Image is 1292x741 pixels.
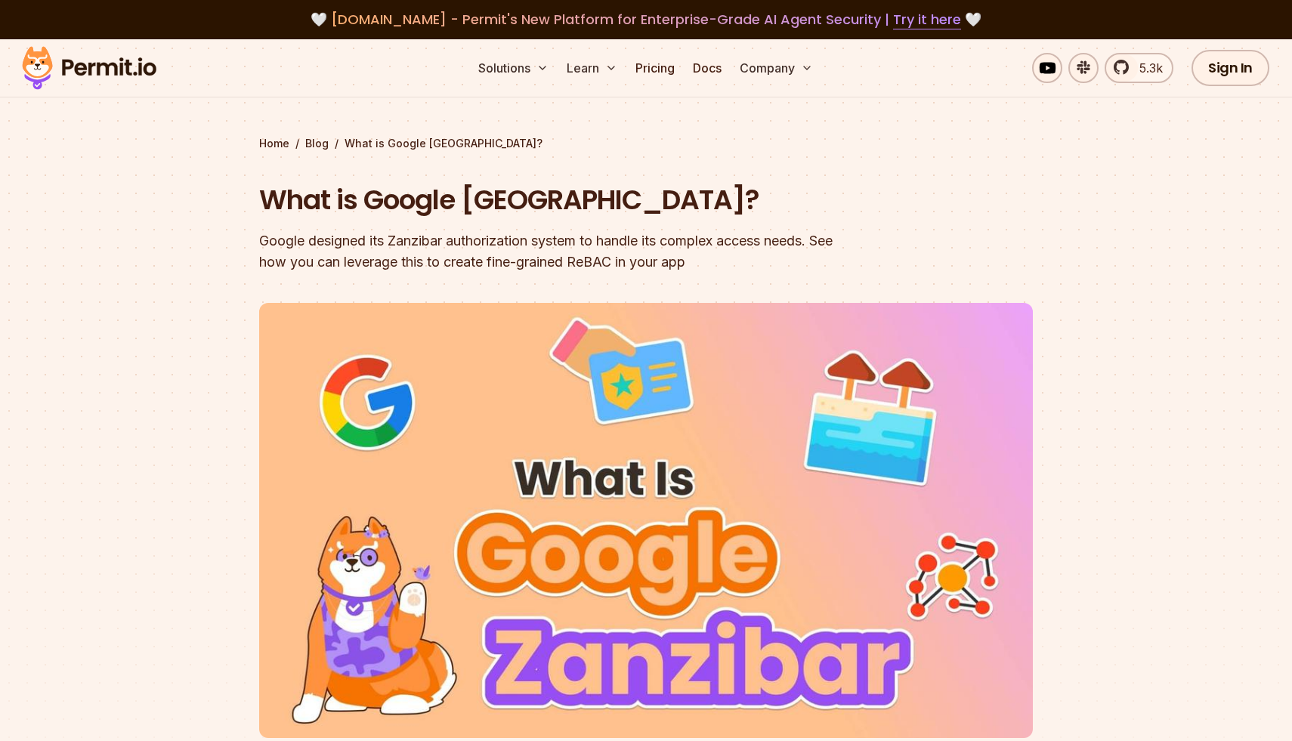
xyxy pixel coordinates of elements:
[15,42,163,94] img: Permit logo
[259,303,1033,738] img: What is Google Zanzibar?
[472,53,555,83] button: Solutions
[1105,53,1173,83] a: 5.3k
[1192,50,1269,86] a: Sign In
[687,53,728,83] a: Docs
[305,136,329,151] a: Blog
[259,230,839,273] div: Google designed its Zanzibar authorization system to handle its complex access needs. See how you...
[734,53,819,83] button: Company
[893,10,961,29] a: Try it here
[1130,59,1163,77] span: 5.3k
[36,9,1256,30] div: 🤍 🤍
[259,181,839,219] h1: What is Google [GEOGRAPHIC_DATA]?
[259,136,289,151] a: Home
[331,10,961,29] span: [DOMAIN_NAME] - Permit's New Platform for Enterprise-Grade AI Agent Security |
[561,53,623,83] button: Learn
[629,53,681,83] a: Pricing
[259,136,1033,151] div: / /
